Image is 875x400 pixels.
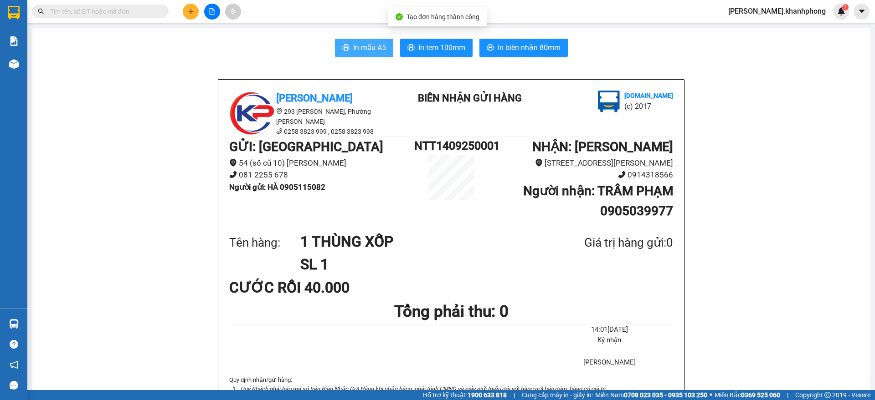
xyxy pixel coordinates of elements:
[546,335,673,346] li: Ký nhận
[229,299,673,324] h1: Tổng phải thu: 0
[423,390,507,400] span: Hỗ trợ kỹ thuật:
[522,390,593,400] span: Cung cấp máy in - giấy in:
[618,171,626,178] span: phone
[229,139,383,154] b: GỬI : [GEOGRAPHIC_DATA]
[9,59,19,69] img: warehouse-icon
[9,319,19,329] img: warehouse-icon
[488,169,673,181] li: 0914318566
[276,92,353,104] b: [PERSON_NAME]
[488,157,673,169] li: [STREET_ADDRESS][PERSON_NAME]
[598,91,620,112] img: logo.jpg
[837,7,845,15] img: icon-new-feature
[532,139,673,154] b: NHẬN : [PERSON_NAME]
[854,4,870,20] button: caret-down
[229,182,325,192] b: Người gửi : HÀ 0905115082
[188,8,194,15] span: plus
[209,8,215,15] span: file-add
[300,253,540,276] h1: SL 1
[721,5,833,17] span: [PERSON_NAME].khanhphong
[844,4,847,10] span: 1
[229,276,376,299] div: CƯỚC RỒI 40.000
[414,137,488,155] h1: NTT1409250001
[10,381,18,390] span: message
[741,391,780,399] strong: 0369 525 060
[38,8,44,15] span: search
[240,385,607,392] i: Quý Khách phải báo mã số trên Biên Nhận Gửi Hàng khi nhận hàng, phải trình CMND và giấy giới thiệ...
[479,39,568,57] button: printerIn biên nhận 80mm
[229,169,414,181] li: 081 2255 678
[183,4,199,20] button: plus
[10,360,18,369] span: notification
[229,106,393,127] li: 293 [PERSON_NAME], Phường [PERSON_NAME]
[353,42,386,53] span: In mẫu A5
[787,390,788,400] span: |
[10,340,18,349] span: question-circle
[50,6,158,16] input: Tìm tên, số ĐT hoặc mã đơn
[487,44,494,52] span: printer
[400,39,473,57] button: printerIn tem 100mm
[824,392,831,398] span: copyright
[710,393,712,397] span: ⚪️
[624,391,707,399] strong: 0708 023 035 - 0935 103 250
[418,42,465,53] span: In tem 100mm
[858,7,866,15] span: caret-down
[546,324,673,335] li: 14:01[DATE]
[514,390,515,400] span: |
[468,391,507,399] strong: 1900 633 818
[229,91,275,136] img: logo.jpg
[230,8,236,15] span: aim
[229,233,300,252] div: Tên hàng:
[342,44,350,52] span: printer
[715,390,780,400] span: Miền Bắc
[9,36,19,46] img: solution-icon
[498,42,561,53] span: In biên nhận 80mm
[842,4,849,10] sup: 1
[300,230,540,253] h1: 1 THÙNG XỐP
[229,127,393,137] li: 0258 3823 999 , 0258 3823 998
[276,128,283,134] span: phone
[624,101,673,112] li: (c) 2017
[225,4,241,20] button: aim
[229,157,414,169] li: 54 (số cũ 10) [PERSON_NAME]
[276,108,283,114] span: environment
[8,6,20,20] img: logo-vxr
[624,92,673,99] b: [DOMAIN_NAME]
[407,13,479,20] span: Tạo đơn hàng thành công
[523,183,673,218] b: Người nhận : TRÂM PHẠM 0905039977
[595,390,707,400] span: Miền Nam
[204,4,220,20] button: file-add
[540,233,673,252] div: Giá trị hàng gửi: 0
[418,92,522,104] b: BIÊN NHẬN GỬI HÀNG
[335,39,393,57] button: printerIn mẫu A5
[546,357,673,368] li: [PERSON_NAME]
[407,44,415,52] span: printer
[396,13,403,20] span: check-circle
[535,159,543,167] span: environment
[229,159,237,167] span: environment
[229,171,237,178] span: phone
